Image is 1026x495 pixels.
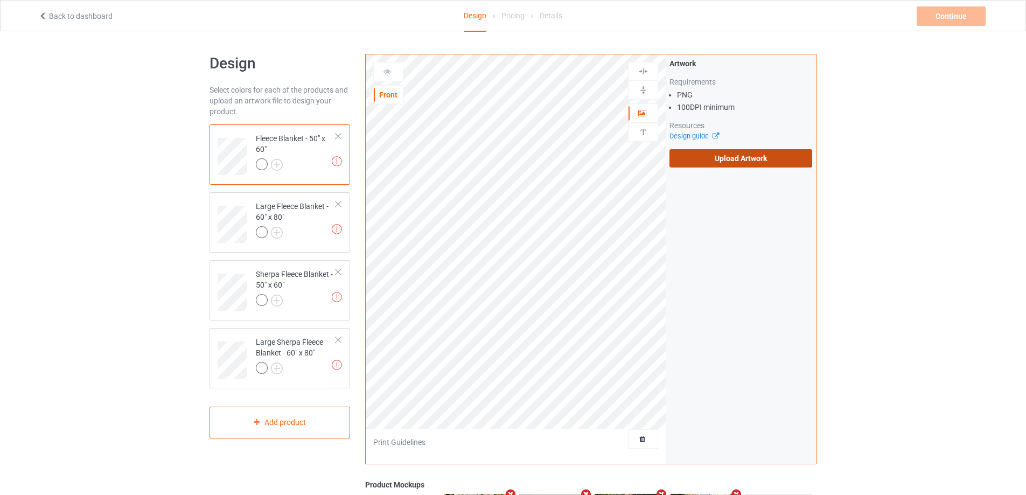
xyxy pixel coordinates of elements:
div: Fleece Blanket - 50" x 60" [210,124,350,185]
div: Requirements [669,76,812,87]
img: svg%3E%0A [638,66,648,76]
img: svg+xml;base64,PD94bWwgdmVyc2lvbj0iMS4wIiBlbmNvZGluZz0iVVRGLTgiPz4KPHN2ZyB3aWR0aD0iMjJweCIgaGVpZ2... [271,227,283,239]
div: Sherpa Fleece Blanket - 50" x 60" [210,260,350,320]
div: Select colors for each of the products and upload an artwork file to design your product. [210,85,350,117]
a: Back to dashboard [38,12,113,20]
li: PNG [677,89,812,100]
label: Upload Artwork [669,149,812,168]
img: svg%3E%0A [638,127,648,137]
img: svg+xml;base64,PD94bWwgdmVyc2lvbj0iMS4wIiBlbmNvZGluZz0iVVRGLTgiPz4KPHN2ZyB3aWR0aD0iMjJweCIgaGVpZ2... [271,295,283,306]
div: Large Fleece Blanket - 60" x 80" [210,192,350,253]
div: Pricing [501,1,525,31]
h1: Design [210,54,350,73]
div: Design [464,1,486,32]
div: Large Sherpa Fleece Blanket - 60" x 80" [256,337,336,373]
img: svg+xml;base64,PD94bWwgdmVyc2lvbj0iMS4wIiBlbmNvZGluZz0iVVRGLTgiPz4KPHN2ZyB3aWR0aD0iMjJweCIgaGVpZ2... [271,362,283,374]
div: Artwork [669,58,812,69]
div: Resources [669,120,812,131]
div: Large Sherpa Fleece Blanket - 60" x 80" [210,328,350,388]
a: Design guide [669,132,718,140]
div: Print Guidelines [373,437,425,448]
div: Sherpa Fleece Blanket - 50" x 60" [256,269,336,305]
img: exclamation icon [332,292,342,302]
li: 100 DPI minimum [677,102,812,113]
div: Details [540,1,562,31]
img: exclamation icon [332,156,342,166]
div: Add product [210,407,350,438]
div: Large Fleece Blanket - 60" x 80" [256,201,336,238]
div: Product Mockups [365,479,816,490]
img: exclamation icon [332,224,342,234]
div: Front [374,89,403,100]
div: Fleece Blanket - 50" x 60" [256,133,336,170]
img: svg%3E%0A [638,85,648,95]
img: svg+xml;base64,PD94bWwgdmVyc2lvbj0iMS4wIiBlbmNvZGluZz0iVVRGLTgiPz4KPHN2ZyB3aWR0aD0iMjJweCIgaGVpZ2... [271,159,283,171]
img: exclamation icon [332,360,342,370]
